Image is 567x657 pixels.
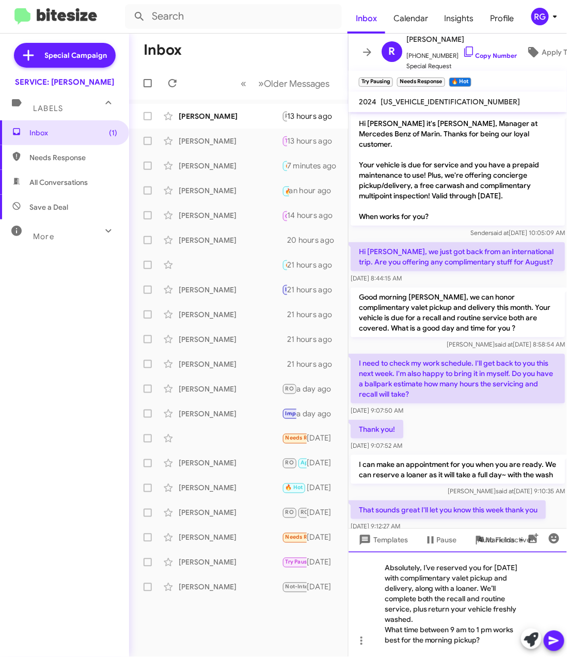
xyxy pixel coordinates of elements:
[282,383,296,395] div: Thanks
[351,242,565,271] p: Hi [PERSON_NAME], we just got back from an international trip. Are you offering any complimentary...
[389,43,396,60] span: R
[491,229,509,237] span: said at
[470,229,565,237] span: Sender [DATE] 10:05:09 AM
[351,455,565,484] p: I can make an appointment for you when you are ready. We can reserve a loaner as it will take a f...
[14,43,116,68] a: Special Campaign
[282,482,307,494] div: Hi [PERSON_NAME], you can stop by anytime no appointment needed and we can replace your key battery
[351,500,546,519] p: That sounds great I'll let you know this week thank you
[406,61,517,71] span: Special Request
[179,334,282,345] div: [PERSON_NAME]
[307,458,340,468] div: [DATE]
[179,557,282,568] div: [PERSON_NAME]
[349,552,567,657] div: Absolutely, I’ve reserved you for [DATE] with complimentary valet pickup and delivery, along with...
[416,531,465,550] button: Pause
[144,42,182,58] h1: Inbox
[282,135,287,147] div: Hi [PERSON_NAME] I actually think the valet pickup and drop off would be very helpful. Can we do ...
[289,185,340,196] div: an hour ago
[235,73,336,94] nav: Page navigation example
[463,52,517,59] a: Copy Number
[179,533,282,543] div: [PERSON_NAME]
[282,184,289,197] div: Good Morning, we are still awaiting the cabin filter that had to come from [GEOGRAPHIC_DATA]. It ...
[179,384,282,394] div: [PERSON_NAME]
[179,235,282,245] div: [PERSON_NAME]
[287,111,341,121] div: 13 hours ago
[29,128,117,138] span: Inbox
[286,261,303,268] span: 🔥 Hot
[495,340,513,348] span: said at
[179,161,282,171] div: [PERSON_NAME]
[381,97,521,106] span: [US_VEHICLE_IDENTIFICATION_NUMBER]
[282,408,296,419] div: Hi [PERSON_NAME],Yes, we’re still offering our Service A special at $299 + tax (about half-off), ...
[29,202,68,212] span: Save a Deal
[286,137,316,144] span: Try Pausing
[447,340,565,348] span: [PERSON_NAME] [DATE] 8:58:54 AM
[307,483,340,493] div: [DATE]
[252,73,336,94] button: Next
[179,409,282,419] div: [PERSON_NAME]
[179,111,282,121] div: [PERSON_NAME]
[287,309,341,320] div: 21 hours ago
[351,442,402,449] span: [DATE] 9:07:52 AM
[470,531,536,550] button: Auto Fields
[359,97,376,106] span: 2024
[282,531,307,543] div: Thank you! Will do. Have a good weekend!
[359,77,393,87] small: Try Pausing
[436,4,482,34] a: Insights
[351,354,565,403] p: I need to check my work schedule. I'll get back to you this next week. I'm also happy to bring it...
[282,457,307,469] div: Liked “Hi [PERSON_NAME] it's [PERSON_NAME], Manager at Mercedes Benz of Marin. Thanks for being o...
[286,484,303,491] span: 🔥 Hot
[179,309,282,320] div: [PERSON_NAME]
[478,531,528,550] span: Auto Fields
[282,110,287,122] div: yes
[109,128,117,138] span: (1)
[33,232,54,241] span: More
[286,460,294,466] span: RO
[385,4,436,34] a: Calendar
[448,487,565,495] span: [PERSON_NAME] [DATE] 9:10:35 AM
[286,188,303,195] span: 🔥 Hot
[287,359,341,369] div: 21 hours ago
[287,334,341,345] div: 21 hours ago
[179,483,282,493] div: [PERSON_NAME]
[282,359,287,369] div: I'm glad to hear that! If you have any future maintenance or repair needs, feel free to reach out...
[307,433,340,444] div: [DATE]
[286,534,329,541] span: Needs Response
[349,531,416,550] button: Templates
[437,531,457,550] span: Pause
[282,160,287,171] div: The [DATE] sounds great. What time do you prefer on that morning?
[287,235,343,245] div: 20 hours ago
[531,8,549,25] div: RG
[397,77,445,87] small: Needs Response
[385,625,521,646] div: What time between 9 am to 1 pm works best for the morning pickup?
[296,384,340,394] div: a day ago
[307,557,340,568] div: [DATE]
[286,286,312,293] span: Important
[179,359,282,369] div: [PERSON_NAME]
[125,4,342,29] input: Search
[286,509,294,516] span: RO
[301,509,340,516] span: RO Responded
[45,50,107,60] span: Special Campaign
[286,410,312,417] span: Important
[286,435,329,442] span: Needs Response
[406,45,517,61] span: [PHONE_NUMBER]
[496,487,514,495] span: said at
[287,136,341,146] div: 13 hours ago
[33,104,63,113] span: Labels
[282,284,287,295] div: If you want to have someone contact me, that would be great. Thanks
[179,210,282,221] div: [PERSON_NAME]
[406,33,517,45] span: [PERSON_NAME]
[287,210,341,221] div: 14 hours ago
[296,409,340,419] div: a day ago
[282,507,307,519] div: Great to hear you're satisfied! If you need to schedule any maintenance or repairs, feel free to ...
[523,8,556,25] button: RG
[287,161,345,171] div: 7 minutes ago
[282,432,307,444] div: What time will my car be ready?
[307,533,340,543] div: [DATE]
[286,162,303,169] span: 🔥 Hot
[179,458,282,468] div: [PERSON_NAME]
[348,4,385,34] a: Inbox
[286,113,294,119] span: RO
[179,285,282,295] div: [PERSON_NAME]
[282,581,307,593] div: Thank you!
